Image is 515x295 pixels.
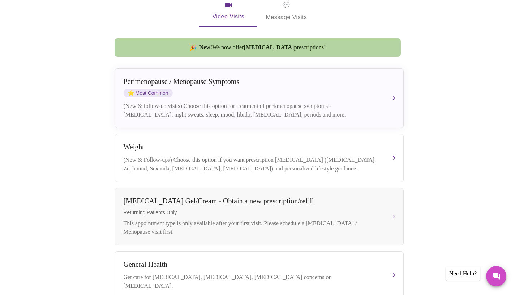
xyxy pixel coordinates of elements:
span: Video Visits [208,1,249,22]
span: Most Common [124,89,173,97]
div: [MEDICAL_DATA] Gel/Cream - Obtain a new prescription/refill [124,197,380,205]
div: (New & follow-up visits) Choose this option for treatment of peri/menopause symptoms - [MEDICAL_D... [124,102,380,119]
button: Weight(New & Follow-ups) Choose this option if you want prescription [MEDICAL_DATA] ([MEDICAL_DAT... [115,134,404,182]
span: We now offer prescriptions! [199,44,326,51]
div: Need Help? [446,267,480,281]
span: new [189,44,197,51]
button: [MEDICAL_DATA] Gel/Cream - Obtain a new prescription/refillReturning Patients OnlyThis appointmen... [115,188,404,245]
div: Perimenopause / Menopause Symptoms [124,77,380,86]
span: Returning Patients Only [124,210,380,215]
div: Weight [124,143,380,151]
button: Perimenopause / Menopause SymptomsstarMost Common(New & follow-up visits) Choose this option for ... [115,68,404,128]
div: (New & Follow-ups) Choose this option if you want prescription [MEDICAL_DATA] ([MEDICAL_DATA], Ze... [124,156,380,173]
div: General Health [124,260,380,269]
div: This appointment type is only available after your first visit. Please schedule a [MEDICAL_DATA] ... [124,219,380,236]
strong: [MEDICAL_DATA] [244,44,294,50]
button: Messages [486,266,506,286]
div: Get care for [MEDICAL_DATA], [MEDICAL_DATA], [MEDICAL_DATA] concerns or [MEDICAL_DATA]. [124,273,380,290]
strong: New! [199,44,213,50]
span: star [128,90,134,96]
